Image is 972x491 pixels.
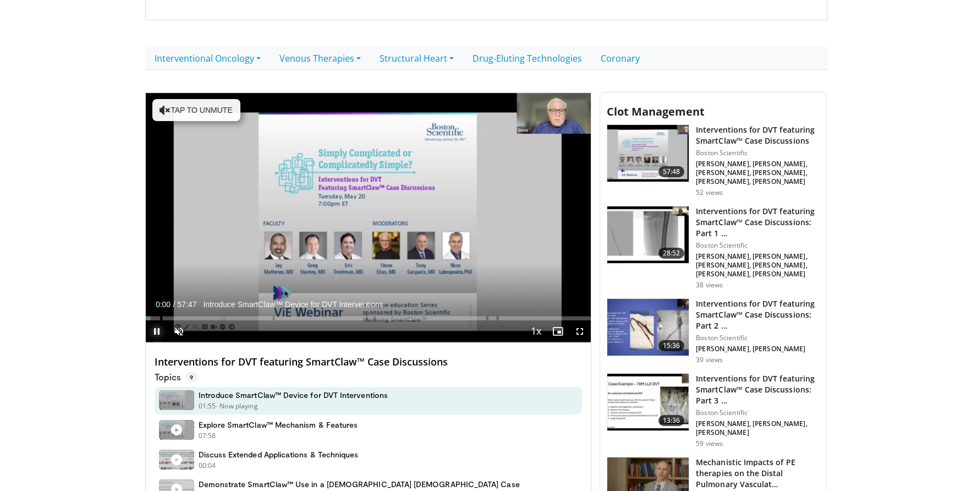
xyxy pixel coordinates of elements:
button: Unmute [168,320,190,342]
p: [PERSON_NAME], [PERSON_NAME], [PERSON_NAME], [PERSON_NAME], [PERSON_NAME], [PERSON_NAME] [696,252,820,279]
span: 28:52 [658,248,685,259]
p: [PERSON_NAME], [PERSON_NAME] [696,345,820,353]
a: 15:36 Interventions for DVT featuring SmartClaw™ Case Discussions: Part 2 … Boston Scientific [PE... [607,298,820,364]
h3: Interventions for DVT featuring SmartClaw™ Case Discussions: Part 3 … [696,373,820,406]
p: Boston Scientific [696,149,820,157]
span: Introduce SmartClaw™ Device for DVT Interventions [203,299,383,309]
p: Boston Scientific [696,408,820,417]
span: 57:48 [658,166,685,177]
span: 0:00 [156,300,171,309]
a: Coronary [591,47,649,70]
p: Boston Scientific [696,334,820,342]
a: Interventional Oncology [145,47,270,70]
p: 38 views [696,281,723,290]
h3: Interventions for DVT featuring SmartClaw™ Case Discussions: Part 1 … [696,206,820,239]
span: / [173,300,175,309]
a: Structural Heart [370,47,463,70]
h3: Interventions for DVT featuring SmartClaw™ Case Discussions [696,124,820,146]
span: 57:47 [177,300,196,309]
div: Progress Bar [146,316,591,320]
img: 8e34a565-0f1f-4312-bf6d-12e5c78bba72.150x105_q85_crop-smart_upscale.jpg [607,206,689,264]
a: Venous Therapies [270,47,370,70]
h3: Mechanistic Impacts of PE therapies on the Distal Pulmonary Vasculat… [696,457,820,490]
a: Drug-Eluting Technologies [463,47,591,70]
p: Topics [155,372,197,383]
h4: Demonstrate SmartClaw™ Use in a [DEMOGRAPHIC_DATA] [DEMOGRAPHIC_DATA] Case [199,479,520,489]
span: Clot Management [607,104,705,119]
h4: Introduce SmartClaw™ Device for DVT Interventions [199,390,388,400]
button: Playback Rate [525,320,547,342]
p: 52 views [696,188,723,197]
img: f80d5c17-e695-4770-8d66-805e03df8342.150x105_q85_crop-smart_upscale.jpg [607,125,689,182]
video-js: Video Player [146,92,591,343]
a: 28:52 Interventions for DVT featuring SmartClaw™ Case Discussions: Part 1 … Boston Scientific [PE... [607,206,820,290]
p: 59 views [696,439,723,448]
button: Pause [146,320,168,342]
p: 39 views [696,356,723,364]
img: c7c8053f-07ab-4f92-a446-8a4fb167e281.150x105_q85_crop-smart_upscale.jpg [607,374,689,431]
img: c9201aff-c63c-4c30-aa18-61314b7b000e.150x105_q85_crop-smart_upscale.jpg [607,299,689,356]
p: 01:55 [199,401,216,411]
p: - Now playing [216,401,258,411]
p: [PERSON_NAME], [PERSON_NAME], [PERSON_NAME] [696,419,820,437]
span: 13:36 [658,415,685,426]
a: 13:36 Interventions for DVT featuring SmartClaw™ Case Discussions: Part 3 … Boston Scientific [PE... [607,373,820,448]
button: Fullscreen [569,320,591,342]
p: 00:04 [199,461,216,471]
p: 07:58 [199,431,216,441]
h4: Discuss Extended Applications & Techniques [199,450,359,460]
button: Tap to unmute [152,99,240,121]
span: 15:36 [658,340,685,351]
h4: Explore SmartClaw™ Mechanism & Features [199,420,358,430]
h3: Interventions for DVT featuring SmartClaw™ Case Discussions: Part 2 … [696,298,820,331]
button: Enable picture-in-picture mode [547,320,569,342]
span: 9 [185,372,197,383]
a: 57:48 Interventions for DVT featuring SmartClaw™ Case Discussions Boston Scientific [PERSON_NAME]... [607,124,820,197]
p: Boston Scientific [696,241,820,250]
h4: Interventions for DVT featuring SmartClaw™ Case Discussions [155,356,583,368]
p: [PERSON_NAME], [PERSON_NAME], [PERSON_NAME], [PERSON_NAME], [PERSON_NAME], [PERSON_NAME] [696,160,820,186]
